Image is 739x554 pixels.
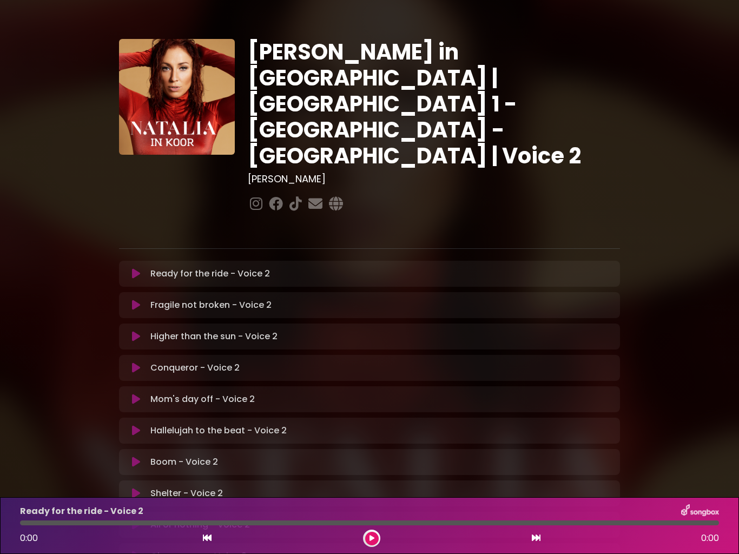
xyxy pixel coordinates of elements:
[150,330,278,343] p: Higher than the sun - Voice 2
[150,299,272,312] p: Fragile not broken - Voice 2
[150,487,223,500] p: Shelter - Voice 2
[20,505,143,518] p: Ready for the ride - Voice 2
[150,393,255,406] p: Mom's day off - Voice 2
[20,532,38,544] span: 0:00
[701,532,719,545] span: 0:00
[119,39,235,155] img: YTVS25JmS9CLUqXqkEhs
[248,39,621,169] h1: [PERSON_NAME] in [GEOGRAPHIC_DATA] | [GEOGRAPHIC_DATA] 1 - [GEOGRAPHIC_DATA] - [GEOGRAPHIC_DATA] ...
[681,504,719,518] img: songbox-logo-white.png
[150,361,240,374] p: Conqueror - Voice 2
[150,267,270,280] p: Ready for the ride - Voice 2
[248,173,621,185] h3: [PERSON_NAME]
[150,456,218,469] p: Boom - Voice 2
[150,424,287,437] p: Hallelujah to the beat - Voice 2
